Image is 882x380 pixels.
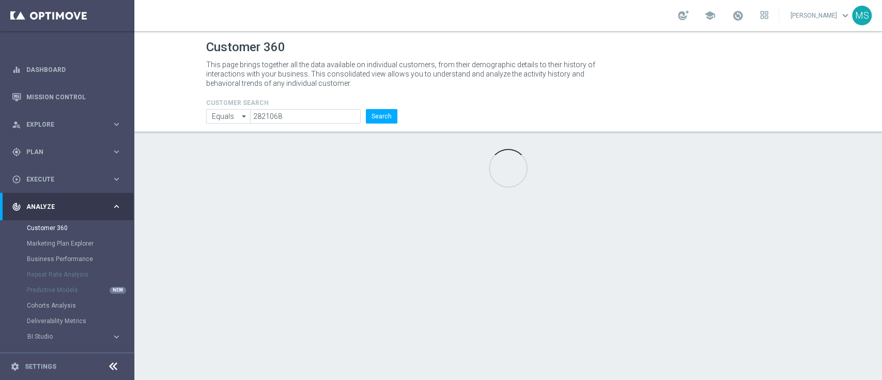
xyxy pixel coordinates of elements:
input: Enter CID, Email, name or phone [206,109,251,124]
div: Deliverability Metrics [27,313,133,329]
div: Cohorts Analysis [27,298,133,313]
i: track_changes [12,202,21,211]
a: Marketing Plan Explorer [27,239,107,248]
i: settings [10,362,20,371]
button: play_circle_outline Execute keyboard_arrow_right [11,175,122,184]
i: play_circle_outline [12,175,21,184]
div: Execute [12,175,112,184]
h4: CUSTOMER SEARCH [206,99,397,107]
button: Mission Control [11,93,122,101]
a: Settings [25,363,56,370]
i: keyboard_arrow_right [112,202,121,211]
div: Repeat Rate Analysis [27,267,133,282]
button: equalizer Dashboard [11,66,122,74]
i: keyboard_arrow_right [112,332,121,342]
div: Mission Control [12,83,121,111]
a: Cohorts Analysis [27,301,107,310]
span: Plan [26,149,112,155]
span: BI Studio [27,333,101,340]
div: Customer 360 [27,220,133,236]
a: Customer 360 [27,224,107,232]
h1: Customer 360 [206,40,811,55]
span: Analyze [26,204,112,210]
div: Plan [12,147,112,157]
div: Marketing Plan Explorer [27,236,133,251]
a: Mission Control [26,83,121,111]
span: keyboard_arrow_down [840,10,851,21]
div: Business Performance [27,251,133,267]
div: NEW [110,287,126,294]
i: person_search [12,120,21,129]
span: Explore [26,121,112,128]
i: equalizer [12,65,21,74]
div: Dashboard [12,56,121,83]
a: [PERSON_NAME]keyboard_arrow_down [790,8,852,23]
div: MS [852,6,872,25]
button: person_search Explore keyboard_arrow_right [11,120,122,129]
i: keyboard_arrow_right [112,147,121,157]
i: keyboard_arrow_right [112,174,121,184]
i: gps_fixed [12,147,21,157]
button: BI Studio keyboard_arrow_right [27,332,122,341]
span: Execute [26,176,112,183]
i: keyboard_arrow_right [112,119,121,129]
button: track_changes Analyze keyboard_arrow_right [11,203,122,211]
button: Search [366,109,397,124]
div: BI Studio [27,329,133,344]
div: Analyze [12,202,112,211]
i: arrow_drop_down [239,110,250,123]
div: Explore [12,120,112,129]
div: BI Studio [27,333,112,340]
a: Dashboard [26,56,121,83]
div: Predictive Models [27,282,133,298]
span: school [704,10,716,21]
a: Deliverability Metrics [27,317,107,325]
p: This page brings together all the data available on individual customers, from their demographic ... [206,60,604,88]
a: Business Performance [27,255,107,263]
input: Enter CID, Email, name or phone [250,109,360,124]
button: gps_fixed Plan keyboard_arrow_right [11,148,122,156]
